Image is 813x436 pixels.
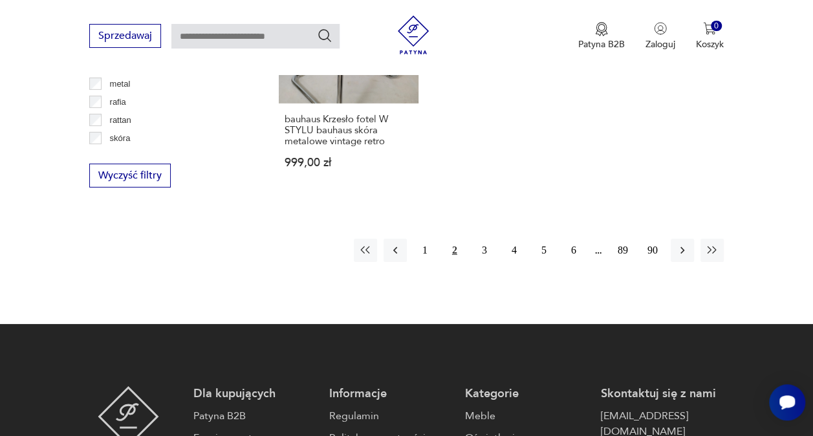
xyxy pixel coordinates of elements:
[711,21,722,32] div: 0
[193,386,316,402] p: Dla kupujących
[696,22,724,50] button: 0Koszyk
[532,239,556,262] button: 5
[562,239,585,262] button: 6
[89,24,161,48] button: Sprzedawaj
[769,384,805,420] iframe: Smartsupp widget button
[696,38,724,50] p: Koszyk
[578,38,625,50] p: Patyna B2B
[329,386,452,402] p: Informacje
[611,239,634,262] button: 89
[394,16,433,54] img: Patyna - sklep z meblami i dekoracjami vintage
[601,386,724,402] p: Skontaktuj się z nami
[89,32,161,41] a: Sprzedawaj
[641,239,664,262] button: 90
[473,239,496,262] button: 3
[110,95,126,109] p: rafia
[110,113,131,127] p: rattan
[645,22,675,50] button: Zaloguj
[413,239,437,262] button: 1
[465,408,588,424] a: Meble
[285,157,413,168] p: 999,00 zł
[645,38,675,50] p: Zaloguj
[317,28,332,43] button: Szukaj
[193,408,316,424] a: Patyna B2B
[503,239,526,262] button: 4
[654,22,667,35] img: Ikonka użytkownika
[329,408,452,424] a: Regulamin
[110,77,131,91] p: metal
[465,386,588,402] p: Kategorie
[443,239,466,262] button: 2
[703,22,716,35] img: Ikona koszyka
[110,149,137,164] p: tkanina
[595,22,608,36] img: Ikona medalu
[285,114,413,147] h3: bauhaus Krzesło fotel W STYLU bauhaus skóra metalowe vintage retro
[578,22,625,50] button: Patyna B2B
[110,131,131,146] p: skóra
[578,22,625,50] a: Ikona medaluPatyna B2B
[89,164,171,188] button: Wyczyść filtry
